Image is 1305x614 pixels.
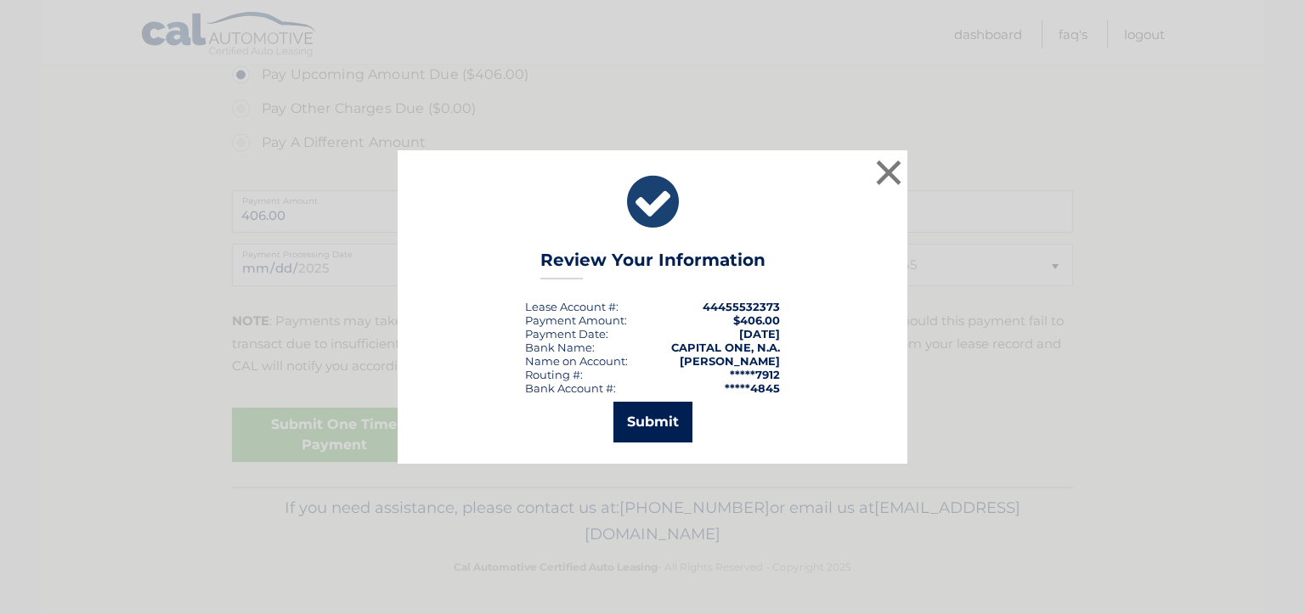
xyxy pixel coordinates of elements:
[872,155,906,189] button: ×
[733,313,780,327] span: $406.00
[525,341,595,354] div: Bank Name:
[680,354,780,368] strong: [PERSON_NAME]
[525,313,627,327] div: Payment Amount:
[525,300,619,313] div: Lease Account #:
[671,341,780,354] strong: CAPITAL ONE, N.A.
[525,354,628,368] div: Name on Account:
[525,327,606,341] span: Payment Date
[525,368,583,381] div: Routing #:
[525,327,608,341] div: :
[525,381,616,395] div: Bank Account #:
[540,250,765,279] h3: Review Your Information
[739,327,780,341] span: [DATE]
[613,402,692,442] button: Submit
[703,300,780,313] strong: 44455532373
